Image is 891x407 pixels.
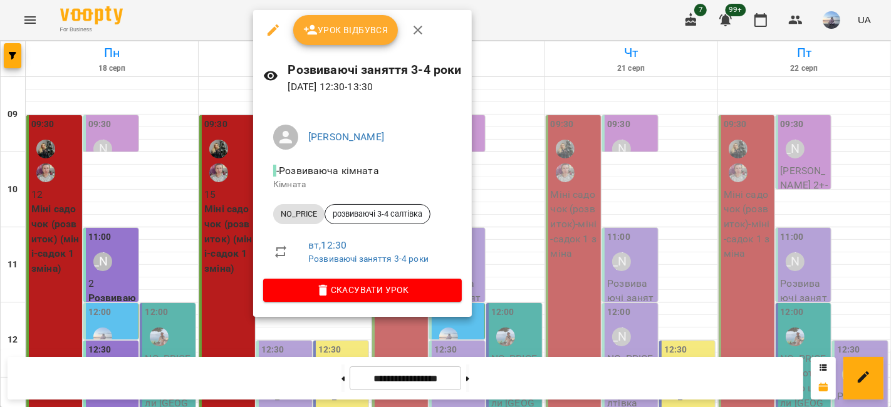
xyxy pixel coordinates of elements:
[263,279,462,301] button: Скасувати Урок
[273,209,325,220] span: NO_PRICE
[273,282,452,297] span: Скасувати Урок
[325,209,430,220] span: розвиваючі 3-4 салтівка
[325,204,430,224] div: розвиваючі 3-4 салтівка
[303,23,388,38] span: Урок відбувся
[273,178,452,191] p: Кімната
[288,60,462,80] h6: Розвиваючі заняття 3-4 роки
[308,254,429,264] a: Розвиваючі заняття 3-4 роки
[293,15,399,45] button: Урок відбувся
[308,131,384,143] a: [PERSON_NAME]
[288,80,462,95] p: [DATE] 12:30 - 13:30
[273,165,382,177] span: - Розвиваюча кімната
[308,239,346,251] a: вт , 12:30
